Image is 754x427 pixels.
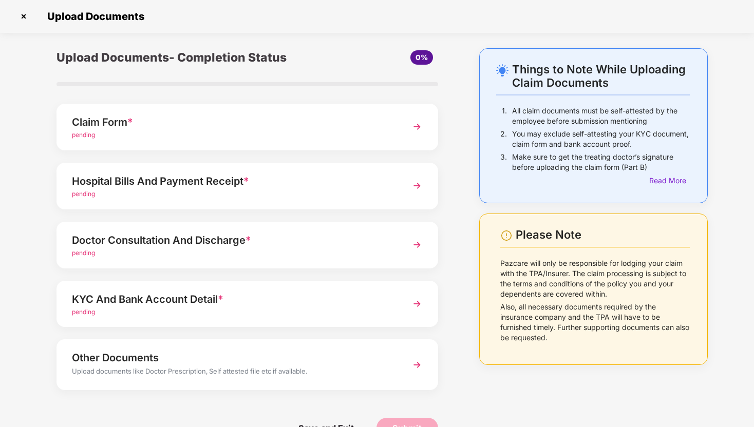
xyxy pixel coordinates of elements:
div: Upload documents like Doctor Prescription, Self attested file etc if available. [72,366,393,379]
p: 2. [500,129,507,149]
div: Doctor Consultation And Discharge [72,232,393,248]
div: Please Note [516,228,690,242]
p: 1. [502,106,507,126]
p: You may exclude self-attesting your KYC document, claim form and bank account proof. [512,129,690,149]
img: svg+xml;base64,PHN2ZyB4bWxucz0iaHR0cDovL3d3dy53My5vcmcvMjAwMC9zdmciIHdpZHRoPSIyNC4wOTMiIGhlaWdodD... [496,64,508,76]
div: Read More [649,175,690,186]
img: svg+xml;base64,PHN2ZyBpZD0iTmV4dCIgeG1sbnM9Imh0dHA6Ly93d3cudzMub3JnLzIwMDAvc3ZnIiB3aWR0aD0iMzYiIG... [408,177,426,195]
span: pending [72,131,95,139]
div: KYC And Bank Account Detail [72,291,393,307]
span: pending [72,249,95,257]
p: Make sure to get the treating doctor’s signature before uploading the claim form (Part B) [512,152,690,172]
p: Also, all necessary documents required by the insurance company and the TPA will have to be furni... [500,302,690,343]
img: svg+xml;base64,PHN2ZyBpZD0iQ3Jvc3MtMzJ4MzIiIHhtbG5zPSJodHRwOi8vd3d3LnczLm9yZy8yMDAwL3N2ZyIgd2lkdG... [15,8,32,25]
span: Upload Documents [37,10,149,23]
div: Things to Note While Uploading Claim Documents [512,63,690,89]
p: 3. [500,152,507,172]
div: Claim Form [72,114,393,130]
div: Upload Documents- Completion Status [56,48,311,67]
div: Hospital Bills And Payment Receipt [72,173,393,189]
img: svg+xml;base64,PHN2ZyBpZD0iV2FybmluZ18tXzI0eDI0IiBkYXRhLW5hbWU9Ildhcm5pbmcgLSAyNHgyNCIgeG1sbnM9Im... [500,229,513,242]
img: svg+xml;base64,PHN2ZyBpZD0iTmV4dCIgeG1sbnM9Imh0dHA6Ly93d3cudzMub3JnLzIwMDAvc3ZnIiB3aWR0aD0iMzYiIG... [408,118,426,136]
span: pending [72,190,95,198]
div: Other Documents [72,350,393,366]
img: svg+xml;base64,PHN2ZyBpZD0iTmV4dCIgeG1sbnM9Imh0dHA6Ly93d3cudzMub3JnLzIwMDAvc3ZnIiB3aWR0aD0iMzYiIG... [408,236,426,254]
p: Pazcare will only be responsible for lodging your claim with the TPA/Insurer. The claim processin... [500,258,690,299]
img: svg+xml;base64,PHN2ZyBpZD0iTmV4dCIgeG1sbnM9Imh0dHA6Ly93d3cudzMub3JnLzIwMDAvc3ZnIiB3aWR0aD0iMzYiIG... [408,356,426,374]
p: All claim documents must be self-attested by the employee before submission mentioning [512,106,690,126]
span: pending [72,308,95,316]
span: 0% [416,53,428,62]
img: svg+xml;base64,PHN2ZyBpZD0iTmV4dCIgeG1sbnM9Imh0dHA6Ly93d3cudzMub3JnLzIwMDAvc3ZnIiB3aWR0aD0iMzYiIG... [408,295,426,313]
